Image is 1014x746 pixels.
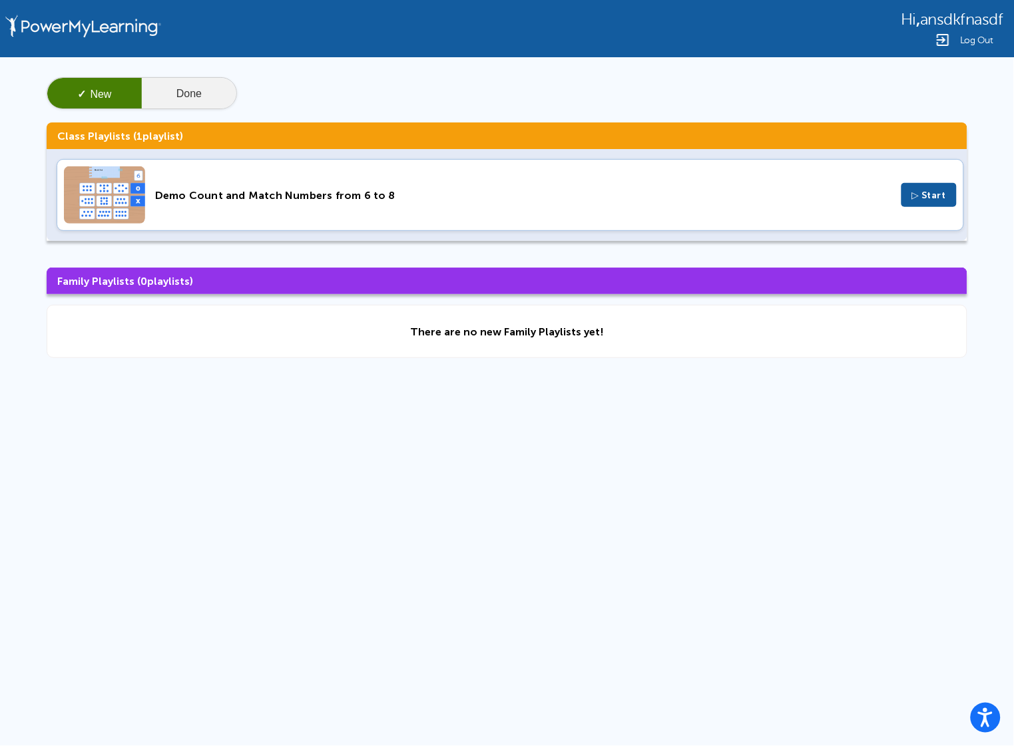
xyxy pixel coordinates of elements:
button: ✓New [47,78,142,110]
div: Demo Count and Match Numbers from 6 to 8 [155,189,891,202]
span: ▷ Start [912,190,947,201]
span: ansdkfnasdf [920,11,1003,29]
span: 0 [140,275,147,287]
button: ▷ Start [901,183,957,207]
span: Hi [901,11,917,29]
h3: Class Playlists ( playlist) [47,122,967,149]
img: Logout Icon [935,32,951,48]
h3: Family Playlists ( playlists) [47,268,967,294]
button: Done [142,78,236,110]
img: Thumbnail [64,166,145,224]
div: There are no new Family Playlists yet! [410,325,604,338]
span: 1 [136,130,142,142]
span: Log Out [960,35,993,45]
span: ✓ [77,89,86,100]
div: , [901,9,1003,29]
iframe: Chat [957,686,1004,736]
